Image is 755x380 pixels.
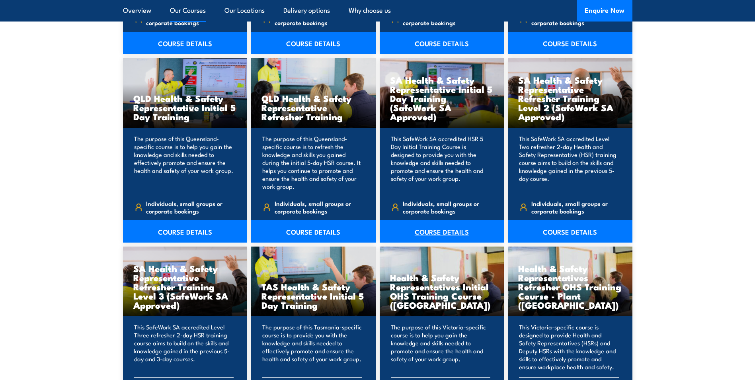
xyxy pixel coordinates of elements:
a: COURSE DETAILS [251,32,376,54]
a: COURSE DETAILS [123,32,248,54]
span: Individuals, small groups or corporate bookings [403,200,490,215]
p: The purpose of this Victoria-specific course is to help you gain the knowledge and skills needed ... [391,323,491,371]
span: Individuals, small groups or corporate bookings [531,11,619,26]
a: COURSE DETAILS [508,220,632,243]
h3: Health & Safety Representatives Refresher OHS Training Course - Plant ([GEOGRAPHIC_DATA]) [518,264,622,309]
span: Individuals, small groups or corporate bookings [275,11,362,26]
h3: TAS Health & Safety Representative Initial 5 Day Training [261,282,365,309]
span: Individuals, small groups or corporate bookings [146,11,234,26]
a: COURSE DETAILS [380,32,504,54]
p: This SafeWork SA accredited Level Three refresher 2-day HSR training course aims to build on the ... [134,323,234,371]
p: This SafeWork SA accredited HSR 5 Day Initial Training Course is designed to provide you with the... [391,135,491,190]
h3: Health & Safety Representatives Initial OHS Training Course ([GEOGRAPHIC_DATA]) [390,273,494,309]
p: The purpose of this Queensland-specific course is to help you gain the knowledge and skills neede... [134,135,234,190]
span: Individuals, small groups or corporate bookings [146,200,234,215]
h3: QLD Health & Safety Representative Refresher Training [261,94,365,121]
span: Individuals, small groups or corporate bookings [531,200,619,215]
h3: SA Health & Safety Representative Refresher Training Level 3 (SafeWork SA Approved) [133,264,237,309]
a: COURSE DETAILS [380,220,504,243]
p: The purpose of this Queensland-specific course is to refresh the knowledge and skills you gained ... [262,135,362,190]
h3: SA Health & Safety Representative Initial 5 Day Training (SafeWork SA Approved) [390,75,494,121]
p: This Victoria-specific course is designed to provide Health and Safety Representatives (HSRs) and... [519,323,619,371]
h3: SA Health & Safety Representative Refresher Training Level 2 (SafeWork SA Approved) [518,75,622,121]
span: Individuals, small groups or corporate bookings [403,11,490,26]
a: COURSE DETAILS [251,220,376,243]
span: Individuals, small groups or corporate bookings [275,200,362,215]
h3: QLD Health & Safety Representative Initial 5 Day Training [133,94,237,121]
p: The purpose of this Tasmania-specific course is to provide you with the knowledge and skills need... [262,323,362,371]
p: This SafeWork SA accredited Level Two refresher 2-day Health and Safety Representative (HSR) trai... [519,135,619,190]
a: COURSE DETAILS [123,220,248,243]
a: COURSE DETAILS [508,32,632,54]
